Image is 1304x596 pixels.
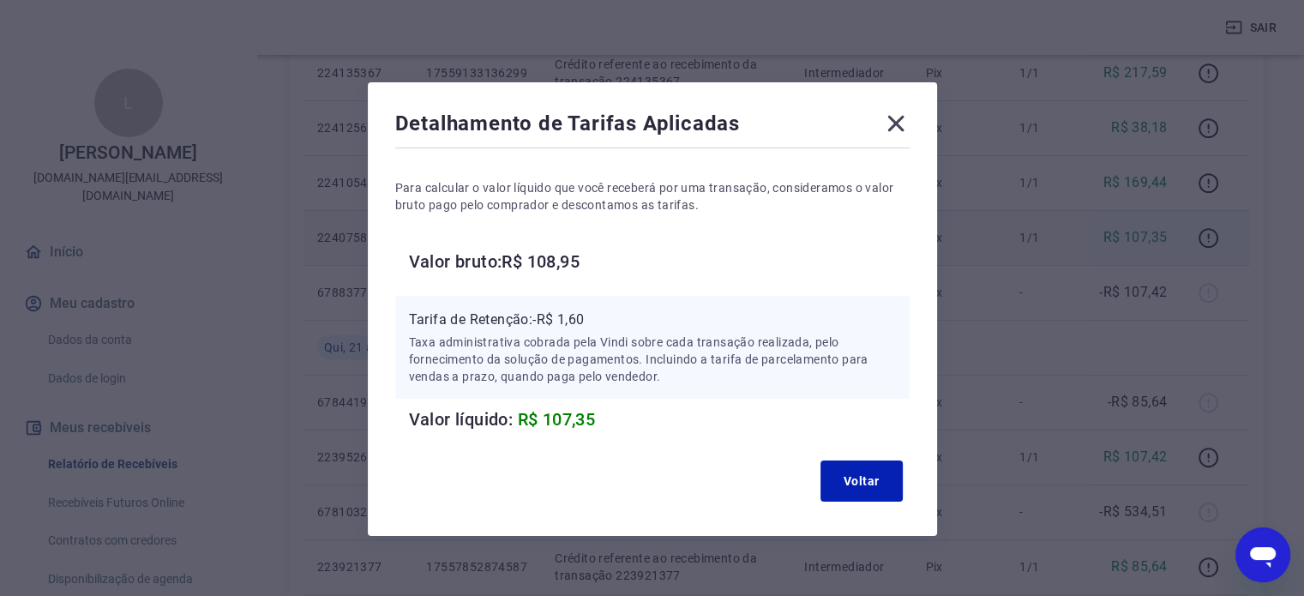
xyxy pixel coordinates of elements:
iframe: Botão para abrir a janela de mensagens [1235,527,1290,582]
p: Para calcular o valor líquido que você receberá por uma transação, consideramos o valor bruto pag... [395,179,910,214]
button: Voltar [820,461,903,502]
div: Detalhamento de Tarifas Aplicadas [395,110,910,144]
h6: Valor bruto: R$ 108,95 [409,248,910,275]
span: R$ 107,35 [518,409,596,430]
p: Taxa administrativa cobrada pela Vindi sobre cada transação realizada, pelo fornecimento da soluç... [409,334,896,385]
h6: Valor líquido: [409,406,910,433]
p: Tarifa de Retenção: -R$ 1,60 [409,310,896,330]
